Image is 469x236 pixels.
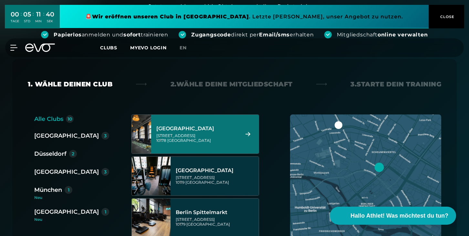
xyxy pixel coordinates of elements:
div: : [43,10,44,27]
div: 11 [35,10,42,19]
span: Hallo Athlet! Was möchtest du tun? [350,211,448,220]
div: MIN [35,19,42,24]
div: [GEOGRAPHIC_DATA] [34,131,99,140]
button: CLOSE [429,5,464,28]
div: 1. Wähle deinen Club [28,80,112,89]
div: 00 [11,10,19,19]
div: [STREET_ADDRESS] 10119 [GEOGRAPHIC_DATA] [176,175,257,185]
div: : [33,10,34,27]
div: [GEOGRAPHIC_DATA] [176,167,257,174]
button: Hallo Athlet! Was möchtest du tun? [330,207,456,225]
div: STD [23,19,31,24]
span: Clubs [100,45,117,51]
div: 2. Wähle deine Mitgliedschaft [171,80,293,89]
div: [STREET_ADDRESS] 10178 [GEOGRAPHIC_DATA] [156,133,237,143]
a: MYEVO LOGIN [130,45,167,51]
div: Düsseldorf [34,149,67,158]
div: TAGE [11,19,19,24]
div: SEK [46,19,54,24]
div: Neu [34,196,114,200]
div: 2 [72,152,74,156]
div: Neu [34,218,109,221]
div: 3. Starte dein Training [350,80,441,89]
div: 1 [68,188,69,192]
div: 10 [68,117,72,121]
a: en [180,44,194,52]
div: : [21,10,22,27]
div: 3 [104,170,107,174]
img: Berlin Rosenthaler Platz [132,157,171,195]
div: [GEOGRAPHIC_DATA] [156,125,237,132]
div: [STREET_ADDRESS] 10179 [GEOGRAPHIC_DATA] [176,217,257,227]
div: 3 [104,133,107,138]
div: [GEOGRAPHIC_DATA] [34,167,99,176]
div: 1 [105,210,106,214]
div: 05 [23,10,31,19]
span: en [180,45,187,51]
div: 40 [46,10,54,19]
div: [GEOGRAPHIC_DATA] [34,207,99,216]
div: Berlin Spittelmarkt [176,209,257,216]
div: Alle Clubs [34,114,63,123]
a: Clubs [100,44,130,51]
img: Berlin Alexanderplatz [122,115,161,153]
div: München [34,185,62,194]
span: CLOSE [439,14,454,20]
